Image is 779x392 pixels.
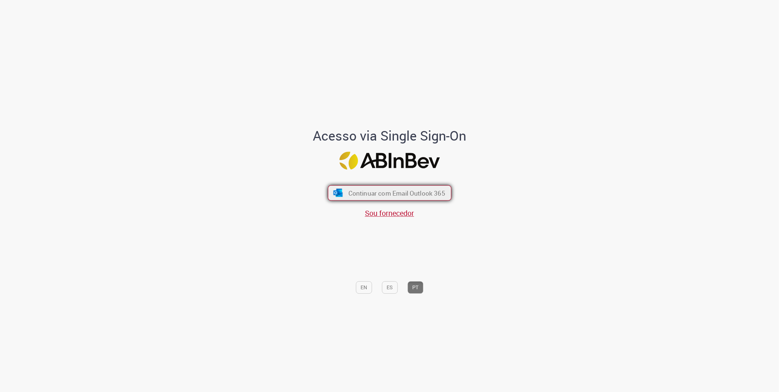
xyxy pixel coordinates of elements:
[365,208,414,218] a: Sou fornecedor
[288,128,491,143] h1: Acesso via Single Sign-On
[407,281,423,294] button: PT
[328,185,451,201] button: ícone Azure/Microsoft 360 Continuar com Email Outlook 365
[382,281,398,294] button: ES
[356,281,372,294] button: EN
[339,152,440,170] img: Logo ABInBev
[348,189,445,197] span: Continuar com Email Outlook 365
[333,189,343,197] img: ícone Azure/Microsoft 360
